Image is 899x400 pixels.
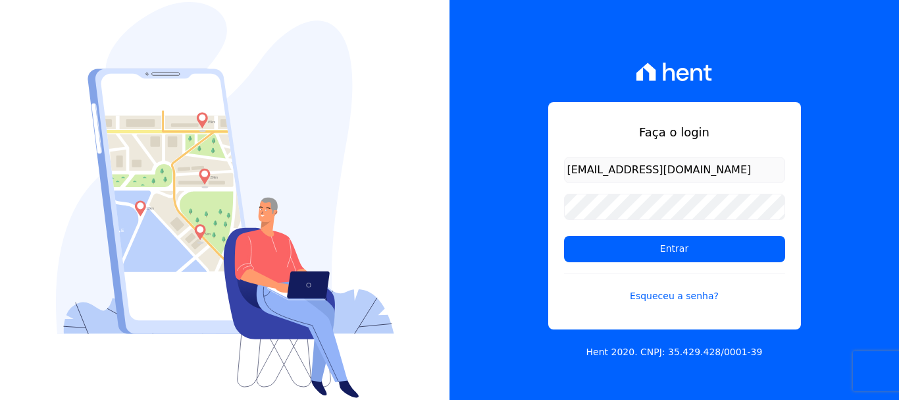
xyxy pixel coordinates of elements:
[564,236,785,262] input: Entrar
[564,123,785,141] h1: Faça o login
[564,157,785,183] input: Email
[586,345,763,359] p: Hent 2020. CNPJ: 35.429.428/0001-39
[56,2,394,398] img: Login
[564,273,785,303] a: Esqueceu a senha?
